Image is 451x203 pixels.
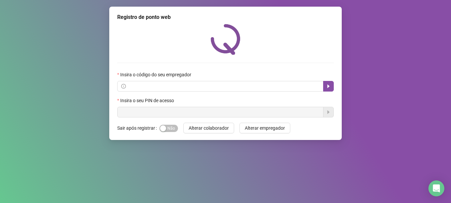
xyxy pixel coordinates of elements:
[117,97,178,104] label: Insira o seu PIN de acesso
[245,124,285,132] span: Alterar empregador
[117,71,196,78] label: Insira o código do seu empregador
[211,24,240,55] img: QRPoint
[428,180,444,196] div: Open Intercom Messenger
[117,13,334,21] div: Registro de ponto web
[117,123,159,133] label: Sair após registrar
[326,84,331,89] span: caret-right
[239,123,290,133] button: Alterar empregador
[183,123,234,133] button: Alterar colaborador
[121,84,126,89] span: info-circle
[189,124,229,132] span: Alterar colaborador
